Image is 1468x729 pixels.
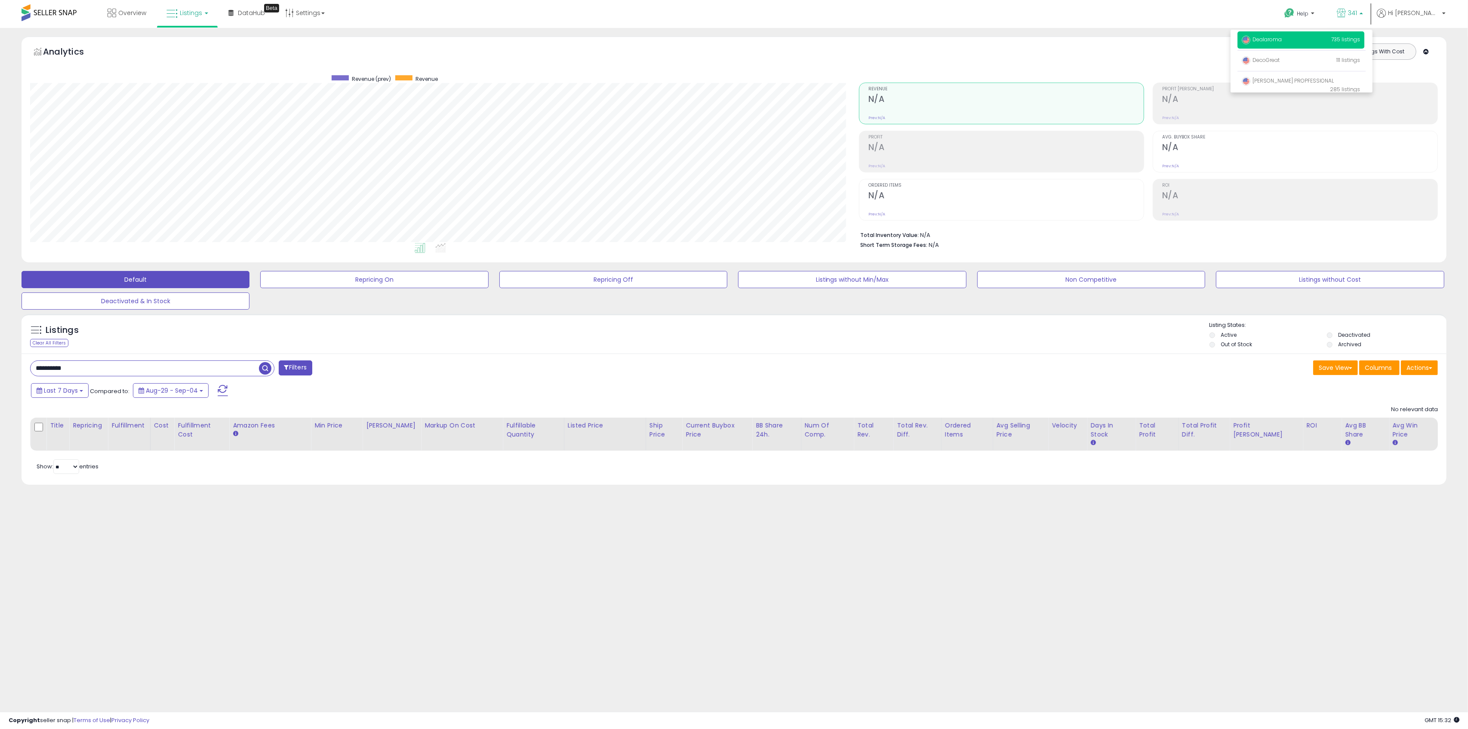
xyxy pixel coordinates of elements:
[154,421,171,430] div: Cost
[805,421,850,439] div: Num of Comp.
[1139,421,1175,439] div: Total Profit
[1345,421,1385,439] div: Avg BB Share
[1233,421,1299,439] div: Profit [PERSON_NAME]
[1348,9,1357,17] span: 341
[238,9,265,17] span: DataHub
[425,421,499,430] div: Markup on Cost
[22,292,249,310] button: Deactivated & In Stock
[1306,421,1338,430] div: ROI
[279,360,312,375] button: Filters
[73,421,104,430] div: Repricing
[860,229,1431,240] li: N/A
[1162,191,1437,202] h2: N/A
[506,421,560,439] div: Fulfillable Quantity
[686,421,748,439] div: Current Buybox Price
[1359,360,1400,375] button: Columns
[31,383,89,398] button: Last 7 Days
[180,9,202,17] span: Listings
[1349,46,1413,57] button: Listings With Cost
[1162,135,1437,140] span: Avg. Buybox Share
[499,271,727,288] button: Repricing Off
[1162,94,1437,106] h2: N/A
[1162,142,1437,154] h2: N/A
[1392,439,1397,447] small: Avg Win Price.
[260,271,488,288] button: Repricing On
[1182,421,1226,439] div: Total Profit Diff.
[1242,36,1282,43] span: Dealaroma
[50,421,65,430] div: Title
[1242,77,1334,84] span: [PERSON_NAME] PROPFESSIONAL
[1331,36,1360,43] span: 735 listings
[1277,1,1323,28] a: Help
[1216,271,1444,288] button: Listings without Cost
[1388,9,1440,17] span: Hi [PERSON_NAME]
[1052,421,1083,430] div: Velocity
[43,46,101,60] h5: Analytics
[133,383,209,398] button: Aug-29 - Sep-04
[945,421,989,439] div: Ordered Items
[111,421,146,430] div: Fulfillment
[860,231,919,239] b: Total Inventory Value:
[649,421,678,439] div: Ship Price
[897,421,937,439] div: Total Rev. Diff.
[1242,56,1280,64] span: DecoGreat
[1377,9,1446,28] a: Hi [PERSON_NAME]
[1401,360,1438,375] button: Actions
[997,421,1045,439] div: Avg Selling Price
[22,271,249,288] button: Default
[868,191,1144,202] h2: N/A
[1242,77,1250,86] img: usa.png
[233,430,238,438] small: Amazon Fees.
[1162,183,1437,188] span: ROI
[868,212,885,217] small: Prev: N/A
[366,421,417,430] div: [PERSON_NAME]
[977,271,1205,288] button: Non Competitive
[1338,341,1361,348] label: Archived
[1345,439,1350,447] small: Avg BB Share.
[37,462,98,471] span: Show: entries
[868,87,1144,92] span: Revenue
[756,421,797,439] div: BB Share 24h.
[352,75,391,83] span: Revenue (prev)
[1336,56,1360,64] span: 111 listings
[738,271,966,288] button: Listings without Min/Max
[868,183,1144,188] span: Ordered Items
[1242,36,1250,44] img: usa.png
[1391,406,1438,414] div: No relevant data
[1209,321,1446,329] p: Listing States:
[233,421,307,430] div: Amazon Fees
[1162,87,1437,92] span: Profit [PERSON_NAME]
[415,75,438,83] span: Revenue
[868,94,1144,106] h2: N/A
[118,9,146,17] span: Overview
[1365,363,1392,372] span: Columns
[868,115,885,120] small: Prev: N/A
[868,163,885,169] small: Prev: N/A
[421,418,503,451] th: The percentage added to the cost of goods (COGS) that forms the calculator for Min & Max prices.
[1090,421,1132,439] div: Days In Stock
[146,386,198,395] span: Aug-29 - Sep-04
[929,241,939,249] span: N/A
[1338,331,1370,338] label: Deactivated
[1297,10,1308,17] span: Help
[1162,163,1179,169] small: Prev: N/A
[90,387,129,395] span: Compared to:
[178,421,225,439] div: Fulfillment Cost
[46,324,79,336] h5: Listings
[868,142,1144,154] h2: N/A
[1162,115,1179,120] small: Prev: N/A
[1162,212,1179,217] small: Prev: N/A
[30,339,68,347] div: Clear All Filters
[44,386,78,395] span: Last 7 Days
[568,421,642,430] div: Listed Price
[1090,439,1096,447] small: Days In Stock.
[857,421,889,439] div: Total Rev.
[1221,341,1252,348] label: Out of Stock
[264,4,279,12] div: Tooltip anchor
[1242,56,1250,65] img: usa.png
[1221,331,1237,338] label: Active
[1313,360,1358,375] button: Save View
[1392,421,1434,439] div: Avg Win Price
[868,135,1144,140] span: Profit
[860,241,927,249] b: Short Term Storage Fees:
